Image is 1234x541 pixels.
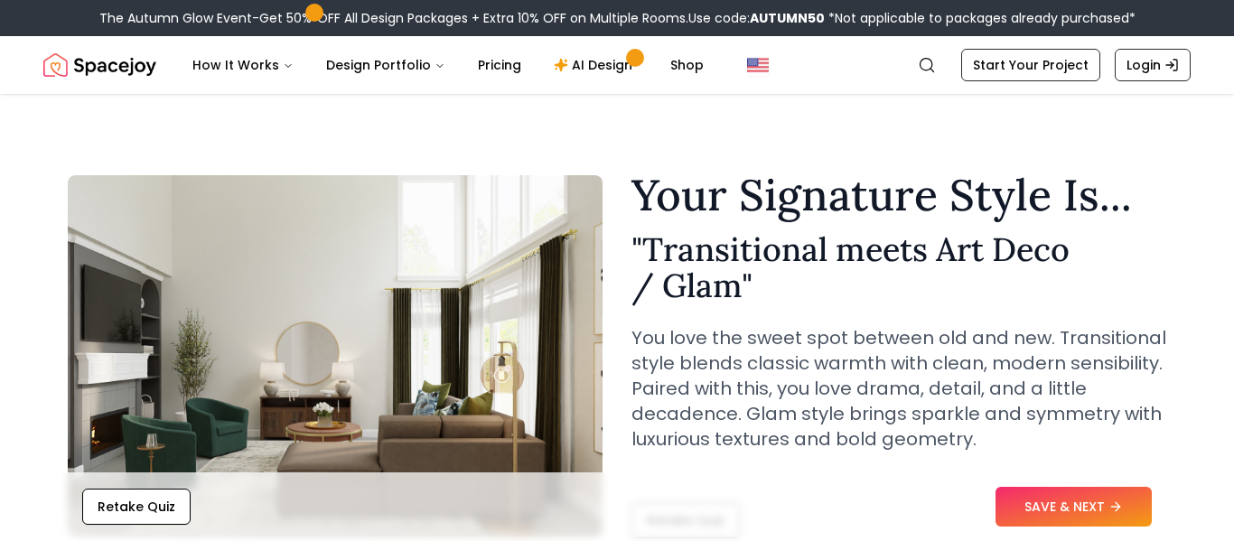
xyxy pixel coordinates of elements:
[688,9,825,27] span: Use code:
[539,47,652,83] a: AI Design
[1115,49,1191,81] a: Login
[43,36,1191,94] nav: Global
[178,47,718,83] nav: Main
[312,47,460,83] button: Design Portfolio
[656,47,718,83] a: Shop
[178,47,308,83] button: How It Works
[961,49,1100,81] a: Start Your Project
[43,47,156,83] a: Spacejoy
[631,231,1166,303] h2: " Transitional meets Art Deco / Glam "
[747,54,769,76] img: United States
[750,9,825,27] b: AUTUMN50
[825,9,1136,27] span: *Not applicable to packages already purchased*
[68,175,603,536] img: Transitional meets Art Deco / Glam Style Example
[43,47,156,83] img: Spacejoy Logo
[463,47,536,83] a: Pricing
[631,173,1166,217] h1: Your Signature Style Is...
[99,9,1136,27] div: The Autumn Glow Event-Get 50% OFF All Design Packages + Extra 10% OFF on Multiple Rooms.
[996,487,1152,527] button: SAVE & NEXT
[631,325,1166,452] p: You love the sweet spot between old and new. Transitional style blends classic warmth with clean,...
[82,489,191,525] button: Retake Quiz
